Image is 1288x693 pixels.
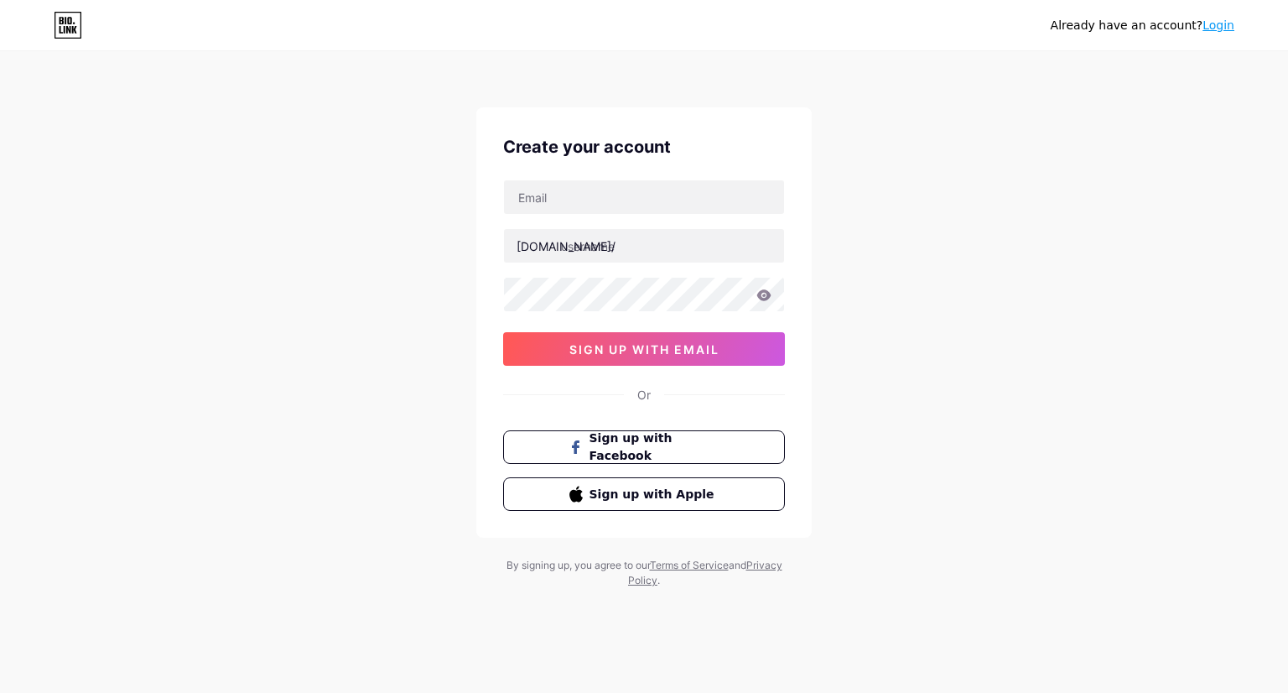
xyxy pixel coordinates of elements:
[503,477,785,511] button: Sign up with Apple
[637,386,651,404] div: Or
[503,134,785,159] div: Create your account
[501,558,787,588] div: By signing up, you agree to our and .
[504,180,784,214] input: Email
[589,486,719,503] span: Sign up with Apple
[503,430,785,464] button: Sign up with Facebook
[650,559,729,571] a: Terms of Service
[504,229,784,263] input: username
[1202,18,1234,32] a: Login
[503,332,785,366] button: sign up with email
[517,237,615,255] div: [DOMAIN_NAME]/
[1051,17,1234,34] div: Already have an account?
[569,342,719,357] span: sign up with email
[589,430,719,465] span: Sign up with Facebook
